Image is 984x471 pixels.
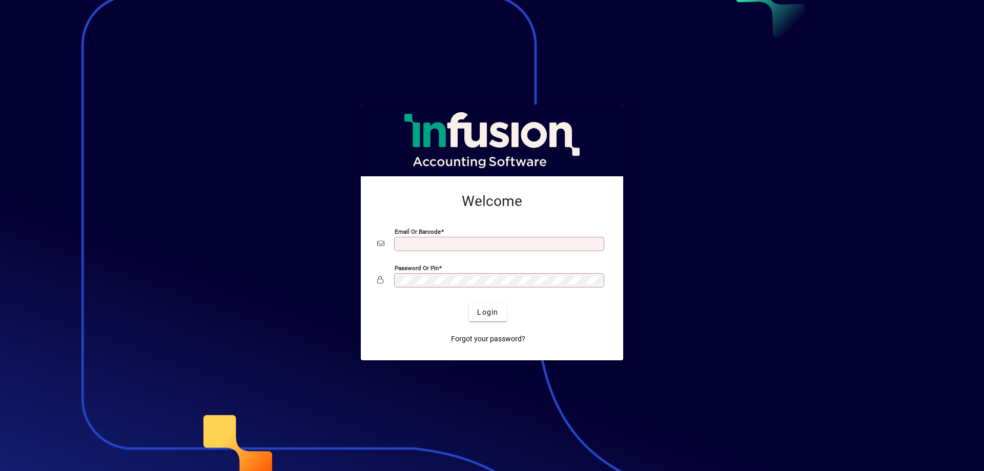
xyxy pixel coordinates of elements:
[469,303,506,321] button: Login
[477,307,498,318] span: Login
[395,264,439,272] mat-label: Password or Pin
[377,193,607,210] h2: Welcome
[451,334,525,344] span: Forgot your password?
[395,228,441,235] mat-label: Email or Barcode
[447,330,529,348] a: Forgot your password?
